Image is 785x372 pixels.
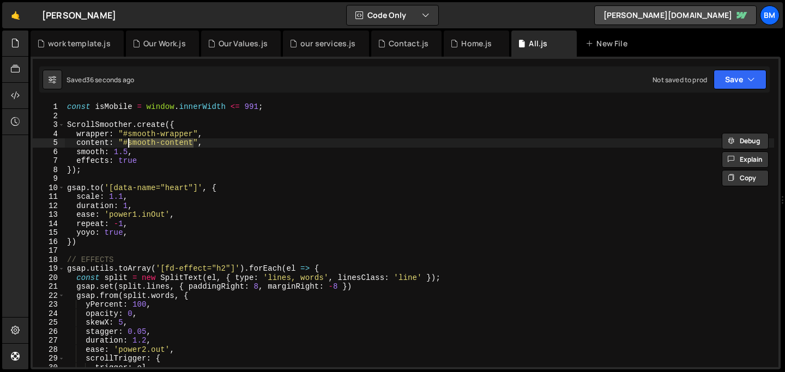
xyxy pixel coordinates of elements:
[653,75,707,84] div: Not saved to prod
[33,148,65,157] div: 6
[33,255,65,265] div: 18
[714,70,766,89] button: Save
[2,2,29,28] a: 🤙
[33,138,65,148] div: 5
[461,38,492,49] div: Home.js
[33,354,65,363] div: 29
[33,184,65,193] div: 10
[42,9,116,22] div: [PERSON_NAME]
[33,174,65,184] div: 9
[529,38,547,49] div: All.js
[300,38,355,49] div: our services.js
[48,38,111,49] div: work template.js
[33,300,65,309] div: 23
[33,166,65,175] div: 8
[33,156,65,166] div: 7
[33,273,65,283] div: 20
[33,309,65,319] div: 24
[33,345,65,355] div: 28
[33,282,65,291] div: 21
[33,219,65,229] div: 14
[760,5,780,25] a: bm
[389,38,429,49] div: Contact.js
[33,210,65,219] div: 13
[33,318,65,327] div: 25
[722,133,769,149] button: Debug
[86,75,134,84] div: 36 seconds ago
[33,264,65,273] div: 19
[585,38,631,49] div: New File
[33,202,65,211] div: 12
[33,246,65,255] div: 17
[33,327,65,337] div: 26
[219,38,268,49] div: Our Values.js
[33,237,65,247] div: 16
[594,5,757,25] a: [PERSON_NAME][DOMAIN_NAME]
[33,112,65,121] div: 2
[33,336,65,345] div: 27
[33,130,65,139] div: 4
[33,228,65,237] div: 15
[33,192,65,202] div: 11
[33,102,65,112] div: 1
[143,38,186,49] div: Our Work.js
[33,120,65,130] div: 3
[722,151,769,168] button: Explain
[33,291,65,301] div: 22
[722,170,769,186] button: Copy
[67,75,134,84] div: Saved
[347,5,438,25] button: Code Only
